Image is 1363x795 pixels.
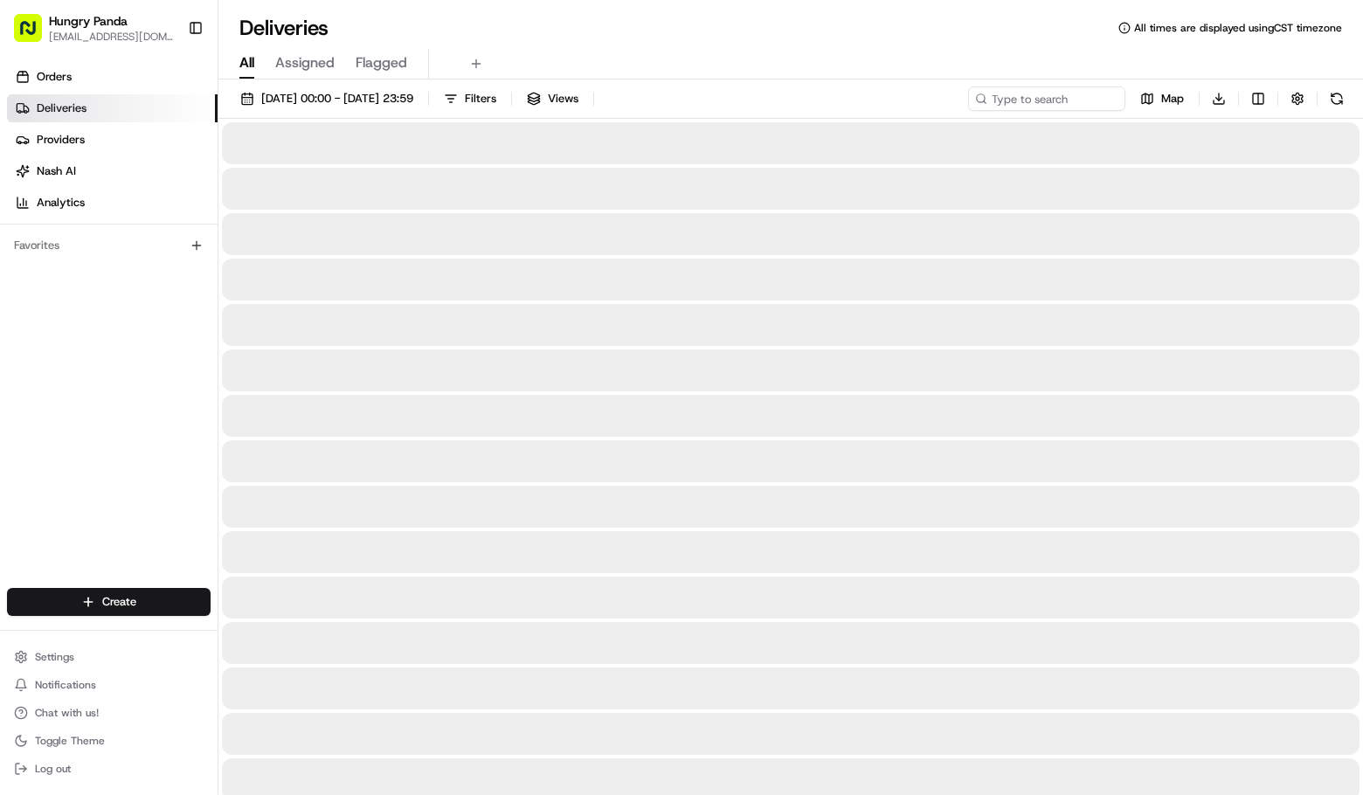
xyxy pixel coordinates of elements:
[239,14,329,42] h1: Deliveries
[1161,91,1184,107] span: Map
[35,678,96,692] span: Notifications
[37,163,76,179] span: Nash AI
[465,91,496,107] span: Filters
[1132,86,1192,111] button: Map
[275,52,335,73] span: Assigned
[37,100,86,116] span: Deliveries
[35,734,105,748] span: Toggle Theme
[7,729,211,753] button: Toggle Theme
[7,645,211,669] button: Settings
[239,52,254,73] span: All
[968,86,1125,111] input: Type to search
[35,706,99,720] span: Chat with us!
[7,94,218,122] a: Deliveries
[232,86,421,111] button: [DATE] 00:00 - [DATE] 23:59
[7,673,211,697] button: Notifications
[7,189,218,217] a: Analytics
[7,232,211,259] div: Favorites
[37,69,72,85] span: Orders
[356,52,407,73] span: Flagged
[7,157,218,185] a: Nash AI
[7,126,218,154] a: Providers
[436,86,504,111] button: Filters
[7,757,211,781] button: Log out
[37,195,85,211] span: Analytics
[49,30,174,44] button: [EMAIL_ADDRESS][DOMAIN_NAME]
[37,132,85,148] span: Providers
[1134,21,1342,35] span: All times are displayed using CST timezone
[35,650,74,664] span: Settings
[261,91,413,107] span: [DATE] 00:00 - [DATE] 23:59
[102,594,136,610] span: Create
[7,701,211,725] button: Chat with us!
[519,86,586,111] button: Views
[7,7,181,49] button: Hungry Panda[EMAIL_ADDRESS][DOMAIN_NAME]
[7,63,218,91] a: Orders
[35,762,71,776] span: Log out
[1325,86,1349,111] button: Refresh
[49,12,128,30] button: Hungry Panda
[7,588,211,616] button: Create
[548,91,578,107] span: Views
